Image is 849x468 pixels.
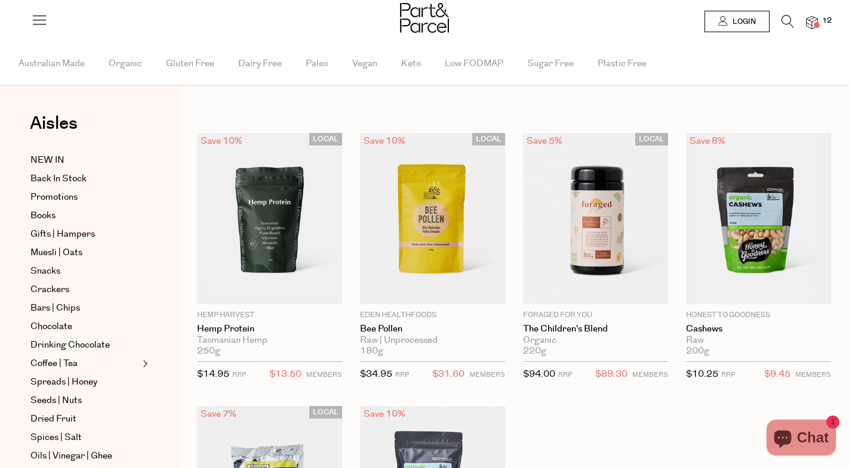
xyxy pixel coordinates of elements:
div: Save 10% [197,133,246,149]
span: 220g [523,346,546,357]
span: 12 [819,16,835,26]
a: Dried Fruit [30,412,139,426]
div: Save 7% [197,406,240,422]
span: Seeds | Nuts [30,393,82,408]
span: Dairy Free [238,43,282,85]
span: Spreads | Honey [30,375,97,389]
small: MEMBERS [795,370,831,379]
span: $34.95 [360,368,392,380]
a: Spreads | Honey [30,375,139,389]
a: NEW IN [30,153,139,168]
small: MEMBERS [306,370,342,379]
div: Save 8% [686,133,729,149]
a: Chocolate [30,320,139,334]
img: Cashews [686,133,831,304]
span: Muesli | Oats [30,246,82,260]
span: Plastic Free [598,43,647,85]
span: Login [730,17,756,27]
inbox-online-store-chat: Shopify online store chat [763,420,839,458]
span: Dried Fruit [30,412,76,426]
button: Expand/Collapse Coffee | Tea [140,357,148,371]
small: RRP [721,370,735,379]
span: $9.45 [764,367,790,382]
span: Bars | Chips [30,301,80,315]
span: $89.30 [595,367,627,382]
a: Seeds | Nuts [30,393,139,408]
span: NEW IN [30,153,64,168]
a: Snacks [30,264,139,278]
p: Honest to Goodness [686,310,831,321]
small: MEMBERS [469,370,505,379]
span: Keto [401,43,421,85]
a: The Children's Blend [523,324,668,334]
p: Eden Healthfoods [360,310,505,321]
a: 12 [806,16,818,29]
span: Gifts | Hampers [30,227,95,241]
div: Tasmanian Hemp [197,335,342,346]
a: Aisles [30,114,78,144]
a: Oils | Vinegar | Ghee [30,449,139,463]
a: Cashews [686,324,831,334]
span: Low FODMAP [445,43,503,85]
span: Drinking Chocolate [30,338,110,352]
div: Save 5% [523,133,566,149]
span: 180g [360,346,383,357]
a: Login [705,11,770,32]
span: 200g [686,346,709,357]
p: Hemp Harvest [197,310,342,321]
a: Muesli | Oats [30,246,139,260]
span: $31.60 [432,367,465,382]
a: Back In Stock [30,172,139,186]
span: LOCAL [635,133,668,145]
span: Organic [109,43,142,85]
span: Aisles [30,110,78,137]
span: Spices | Salt [30,430,82,445]
a: Hemp Protein [197,324,342,334]
a: Drinking Chocolate [30,338,139,352]
div: Raw | Unprocessed [360,335,505,346]
span: 250g [197,346,220,357]
a: Bars | Chips [30,301,139,315]
img: Part&Parcel [400,3,449,33]
a: Gifts | Hampers [30,227,139,241]
span: Sugar Free [527,43,574,85]
span: Australian Made [19,43,85,85]
span: LOCAL [309,133,342,145]
img: Hemp Protein [197,133,342,304]
small: MEMBERS [632,370,668,379]
small: RRP [558,370,572,379]
img: The Children's Blend [523,133,668,304]
a: Promotions [30,190,139,204]
img: Bee Pollen [360,133,505,304]
span: Snacks [30,264,60,278]
div: Organic [523,335,668,346]
div: Save 10% [360,133,409,149]
span: $94.00 [523,368,555,380]
span: LOCAL [309,406,342,419]
span: $10.25 [686,368,718,380]
a: Bee Pollen [360,324,505,334]
span: $13.50 [269,367,302,382]
span: $14.95 [197,368,229,380]
span: Chocolate [30,320,72,334]
span: Gluten Free [166,43,214,85]
span: Oils | Vinegar | Ghee [30,449,112,463]
div: Raw [686,335,831,346]
span: Crackers [30,283,69,297]
span: Books [30,209,56,223]
span: Back In Stock [30,172,87,186]
p: Foraged For You [523,310,668,321]
span: Promotions [30,190,78,204]
span: Vegan [352,43,377,85]
div: Save 10% [360,406,409,422]
a: Crackers [30,283,139,297]
a: Books [30,209,139,223]
small: RRP [395,370,409,379]
span: LOCAL [472,133,505,145]
small: RRP [232,370,246,379]
span: Coffee | Tea [30,357,78,371]
span: Paleo [306,43,328,85]
a: Spices | Salt [30,430,139,445]
a: Coffee | Tea [30,357,139,371]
